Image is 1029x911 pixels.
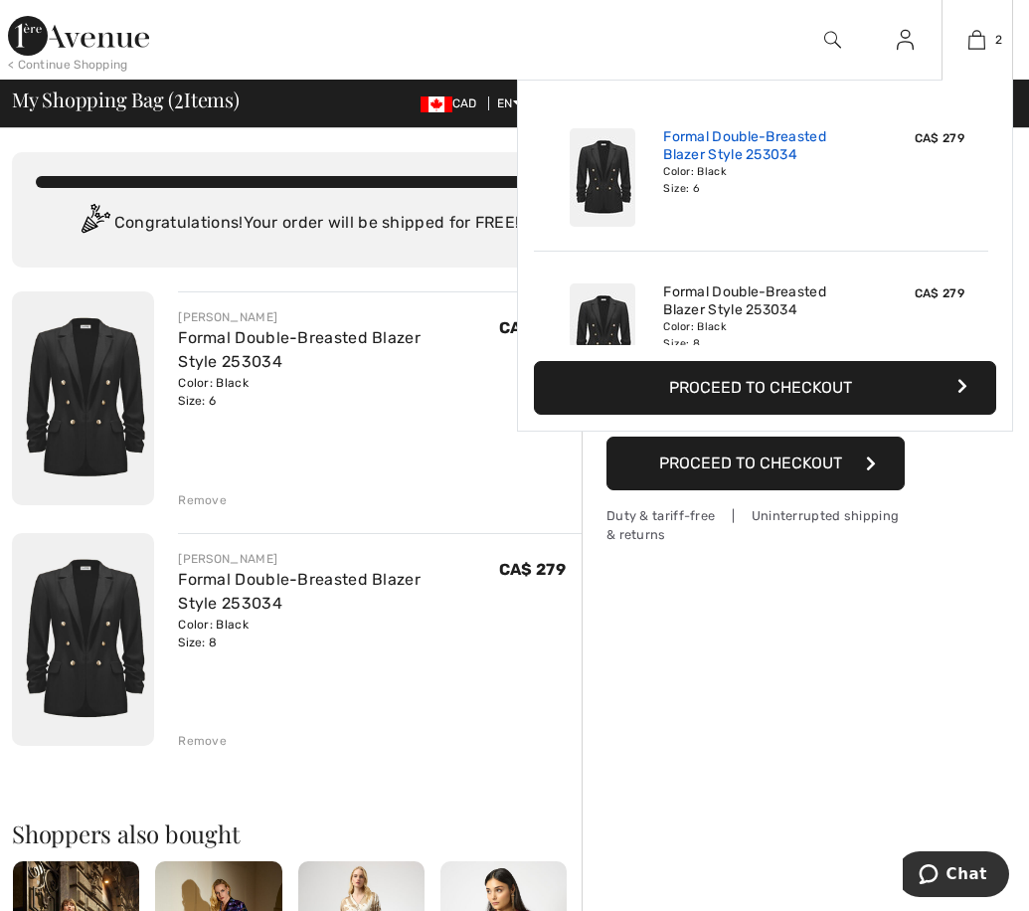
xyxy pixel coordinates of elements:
img: Formal Double-Breasted Blazer Style 253034 [570,128,635,227]
span: CAD [421,96,485,110]
div: Remove [178,732,227,750]
img: Formal Double-Breasted Blazer Style 253034 [12,533,154,747]
span: Proceed to Checkout [659,454,842,472]
div: Duty & tariff-free | Uninterrupted shipping & returns [606,506,905,544]
a: Formal Double-Breasted Blazer Style 253034 [178,570,421,613]
div: Color: Black Size: 6 [178,374,499,410]
span: CA$ 279 [499,318,566,337]
img: Canadian Dollar [421,96,452,112]
img: 1ère Avenue [8,16,149,56]
iframe: Opens a widget where you can chat to one of our agents [903,851,1009,901]
button: Proceed to Checkout [534,361,996,415]
div: [PERSON_NAME] [178,308,499,326]
span: 2 [174,85,184,110]
img: My Info [897,28,914,52]
div: Remove [178,491,227,509]
div: Color: Black Size: 8 [178,616,499,651]
span: CA$ 279 [499,560,566,579]
div: Color: Black Size: 6 [663,164,859,196]
div: Congratulations! Your order will be shipped for FREE! [36,204,558,244]
a: Formal Double-Breasted Blazer Style 253034 [663,283,859,319]
img: Formal Double-Breasted Blazer Style 253034 [12,291,154,505]
span: CA$ 279 [915,131,964,145]
button: Proceed to Checkout [606,437,905,490]
span: EN [497,96,522,110]
div: < Continue Shopping [8,56,128,74]
span: My Shopping Bag ( Items) [12,90,240,109]
img: search the website [824,28,841,52]
a: Formal Double-Breasted Blazer Style 253034 [663,128,859,164]
div: [PERSON_NAME] [178,550,499,568]
span: 2 [995,31,1002,49]
div: Color: Black Size: 8 [663,319,859,351]
a: Sign In [881,28,930,53]
h2: Shoppers also bought [12,821,582,845]
img: Congratulation2.svg [75,204,114,244]
img: My Bag [968,28,985,52]
a: Formal Double-Breasted Blazer Style 253034 [178,328,421,371]
span: CA$ 279 [915,286,964,300]
img: Formal Double-Breasted Blazer Style 253034 [570,283,635,382]
a: 2 [943,28,1012,52]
